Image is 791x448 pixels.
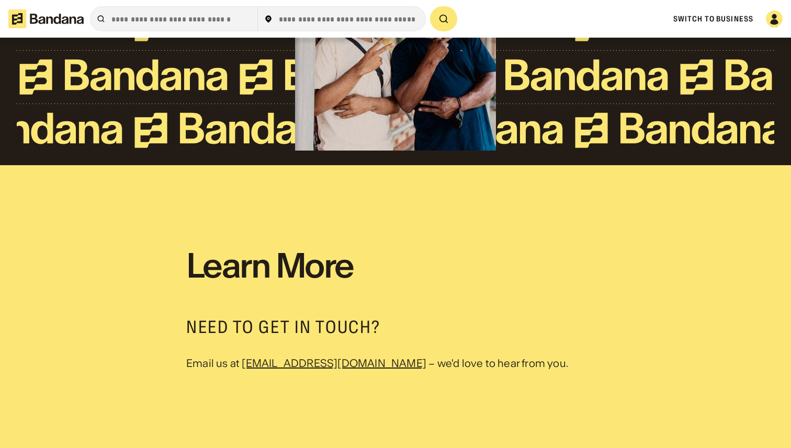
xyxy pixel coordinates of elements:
div: Need to get in touch? [186,316,605,339]
div: Email us at – we'd love to hear from you. [186,356,605,371]
div: Learn More [186,249,605,282]
a: [EMAIL_ADDRESS][DOMAIN_NAME] [242,357,426,370]
img: Bandana logotype [8,9,84,28]
a: Switch to Business [673,14,753,24]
